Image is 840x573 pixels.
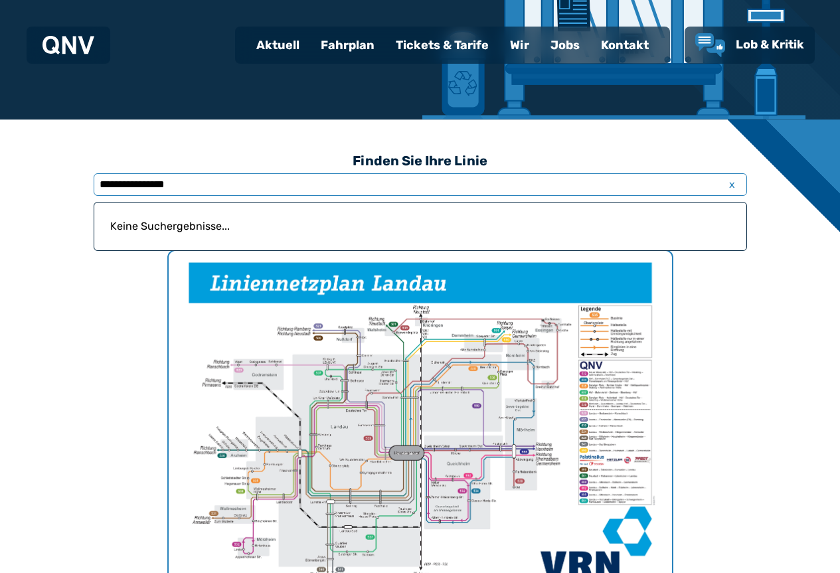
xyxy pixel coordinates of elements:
p: Keine Suchergebnisse... [102,210,738,242]
h3: Finden Sie Ihre Linie [94,146,747,175]
a: Tickets & Tarife [385,28,499,62]
a: Kontakt [590,28,659,62]
a: Aktuell [246,28,310,62]
img: QNV Logo [42,36,94,54]
a: Jobs [540,28,590,62]
span: Lob & Kritik [736,37,804,52]
a: QNV Logo [42,32,94,58]
a: Wir [499,28,540,62]
a: Fahrplan [310,28,385,62]
span: x [723,177,742,193]
a: Lob & Kritik [695,33,804,57]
